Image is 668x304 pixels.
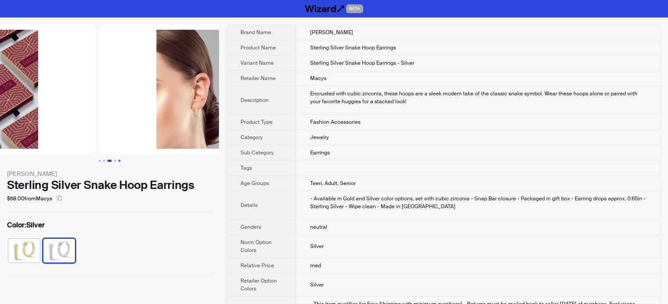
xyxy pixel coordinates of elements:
[310,90,647,105] div: Encrusted with cubic zirconia, these hoops are a sleek modern take of the classic snake symbol. W...
[310,281,324,288] span: Silver
[240,29,271,36] span: Brand Name
[310,195,647,210] div: - Available in Gold and Silver color options, set with cubic zirconia - Snap Bar closure - Packag...
[103,160,105,162] button: Go to slide 2
[310,149,330,156] span: Earrings
[99,160,101,162] button: Go to slide 1
[240,59,274,66] span: Variant Name
[240,149,274,156] span: Sub Category
[310,29,353,36] span: [PERSON_NAME]
[310,134,329,141] span: Jewelry
[310,119,361,126] span: Fashion Accessories
[310,180,356,187] span: Teen, Adult, Senior
[7,192,212,206] div: $68.00 from Macys
[240,97,269,104] span: Description
[7,169,212,178] div: [PERSON_NAME]
[7,178,212,192] div: Sterling Silver Snake Hoop Earrings
[240,75,276,82] span: Retailer Name
[240,164,252,171] span: Tags
[346,4,363,13] span: BETA
[240,134,263,141] span: Category
[310,224,327,231] span: neutral
[107,160,112,162] button: Go to slide 3
[310,75,326,82] span: Macys
[8,238,40,262] label: available
[240,180,269,187] span: Age Groups
[240,262,274,269] span: Relative Price
[114,160,116,162] button: Go to slide 4
[310,44,396,51] span: Sterling Silver Snake Hoop Earrings
[43,238,75,262] label: available
[240,202,258,209] span: Details
[99,24,295,154] img: Sterling Silver Snake Hoop Earrings Sterling Silver Snake Hoop Earrings - Silver image 4
[240,119,272,126] span: Product Type
[310,243,324,250] span: Silver
[240,239,272,254] span: Norm Option Colors
[7,220,212,231] label: Silver
[240,44,276,51] span: Product Name
[240,224,261,231] span: Genders
[57,196,62,201] span: select
[310,59,414,66] span: Sterling Silver Snake Hoop Earrings - Silver
[240,277,277,292] span: Retailer Option Colors
[43,239,75,262] img: Silver
[7,220,26,230] span: Color :
[118,160,120,162] button: Go to slide 5
[310,262,321,269] span: med
[8,239,40,262] img: Gold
